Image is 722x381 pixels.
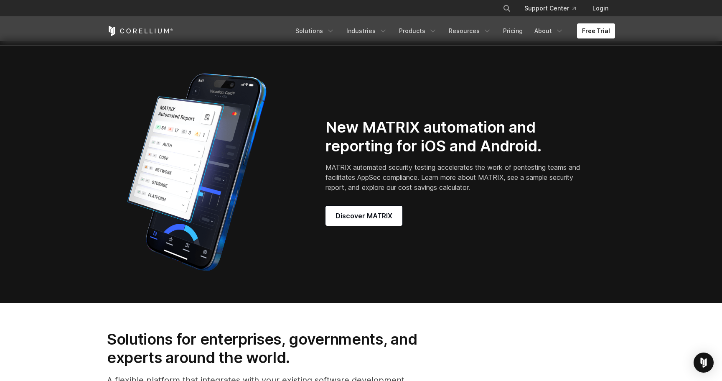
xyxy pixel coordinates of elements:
[107,68,287,277] img: Corellium_MATRIX_Hero_1_1x
[694,353,714,373] div: Open Intercom Messenger
[290,23,615,38] div: Navigation Menu
[107,26,173,36] a: Corellium Home
[394,23,442,38] a: Products
[290,23,340,38] a: Solutions
[529,23,569,38] a: About
[336,211,392,221] span: Discover MATRIX
[444,23,496,38] a: Resources
[341,23,392,38] a: Industries
[325,118,583,156] h2: New MATRIX automation and reporting for iOS and Android.
[107,330,440,367] h2: Solutions for enterprises, governments, and experts around the world.
[518,1,582,16] a: Support Center
[325,206,402,226] a: Discover MATRIX
[499,1,514,16] button: Search
[577,23,615,38] a: Free Trial
[498,23,528,38] a: Pricing
[325,162,583,192] p: MATRIX automated security testing accelerates the work of pentesting teams and facilitates AppSec...
[493,1,615,16] div: Navigation Menu
[586,1,615,16] a: Login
